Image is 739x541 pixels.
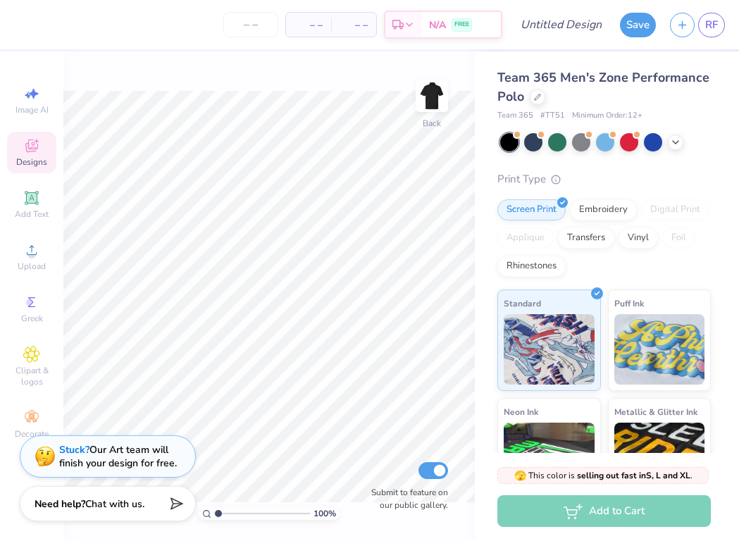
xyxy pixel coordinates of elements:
span: – – [340,18,368,32]
img: Neon Ink [504,423,595,493]
div: Our Art team will finish your design for free. [59,443,177,470]
div: Foil [662,228,695,249]
div: Back [423,117,441,130]
span: 100 % [313,507,336,520]
img: Puff Ink [614,314,705,385]
input: Untitled Design [509,11,613,39]
img: Metallic & Glitter Ink [614,423,705,493]
div: Rhinestones [497,256,566,277]
span: Standard [504,296,541,311]
strong: Need help? [35,497,85,511]
input: – – [223,12,278,37]
div: Embroidery [570,199,637,220]
span: N/A [429,18,446,32]
span: Image AI [15,104,49,116]
a: RF [698,13,725,37]
span: This color is . [514,469,693,482]
span: RF [705,17,718,33]
div: Screen Print [497,199,566,220]
span: 🫣 [514,469,526,483]
div: Transfers [558,228,614,249]
span: FREE [454,20,469,30]
div: Applique [497,228,554,249]
img: Back [418,82,446,110]
span: Greek [21,313,43,324]
span: Minimum Order: 12 + [572,110,642,122]
strong: Stuck? [59,443,89,456]
img: Standard [504,314,595,385]
span: Designs [16,156,47,168]
span: Clipart & logos [7,365,56,387]
div: Print Type [497,171,711,187]
span: Team 365 Men's Zone Performance Polo [497,69,709,105]
div: Digital Print [641,199,709,220]
span: Team 365 [497,110,533,122]
div: Vinyl [619,228,658,249]
span: Decorate [15,428,49,440]
span: Add Text [15,209,49,220]
span: Puff Ink [614,296,644,311]
span: Metallic & Glitter Ink [614,404,697,419]
strong: selling out fast in S, L and XL [577,470,690,481]
button: Save [620,13,656,37]
span: Neon Ink [504,404,538,419]
span: # TT51 [540,110,565,122]
label: Submit to feature on our public gallery. [364,486,448,511]
span: Upload [18,261,46,272]
span: – – [294,18,323,32]
span: Chat with us. [85,497,144,511]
